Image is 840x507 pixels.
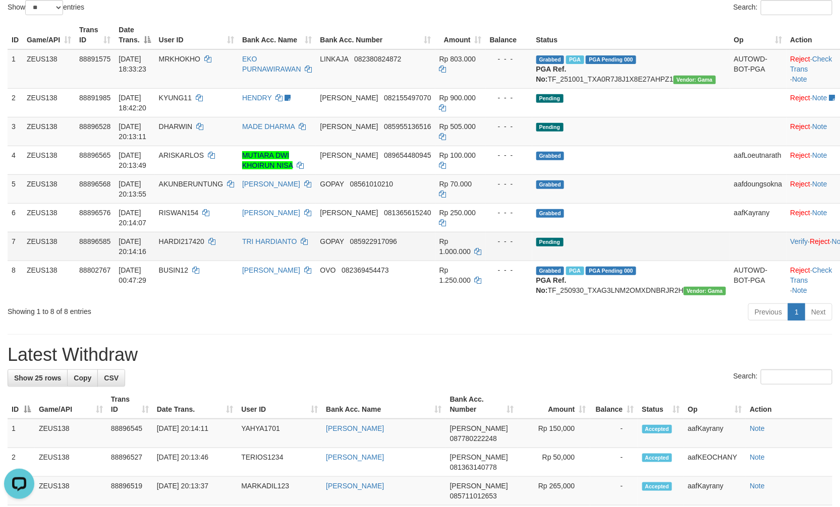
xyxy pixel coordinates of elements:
td: ZEUS138 [35,448,107,477]
td: 88896527 [107,448,153,477]
span: [PERSON_NAME] [320,209,378,217]
a: Next [805,303,832,321]
td: aafKayrany [684,477,746,505]
td: Rp 150,000 [518,419,590,448]
td: 3 [8,117,23,146]
td: ZEUS138 [23,174,75,203]
span: Pending [536,238,564,246]
a: Note [750,453,765,461]
span: Copy 082380824872 to clipboard [354,55,401,63]
th: Balance [486,21,532,49]
a: [PERSON_NAME] [242,180,300,188]
th: Trans ID: activate to sort column ascending [107,390,153,419]
th: Action [746,390,832,419]
a: Reject [791,180,811,188]
th: ID: activate to sort column descending [8,390,35,419]
span: Copy 081363140778 to clipboard [450,463,497,471]
span: PGA Pending [586,267,636,275]
a: Reject [791,151,811,159]
a: [PERSON_NAME] [242,209,300,217]
span: Copy 085711012653 to clipboard [450,492,497,500]
a: Note [812,94,827,102]
a: MUTIARA DWI KHOIRUN NISA [242,151,293,169]
td: Rp 50,000 [518,448,590,477]
a: Reject [791,122,811,131]
td: aafKayrany [684,419,746,448]
span: ARISKARLOS [159,151,204,159]
td: ZEUS138 [23,117,75,146]
a: Note [812,122,827,131]
a: Reject [791,209,811,217]
td: TF_251001_TXA0R7J8J1X8E27AHPZ1 [532,49,730,89]
td: ZEUS138 [23,146,75,174]
td: 1 [8,49,23,89]
th: Status [532,21,730,49]
span: PGA Pending [586,55,636,64]
td: 7 [8,232,23,261]
span: GOPAY [320,180,344,188]
a: MADE DHARMA [242,122,295,131]
span: [DATE] 18:42:20 [119,94,146,112]
span: [DATE] 00:47:29 [119,266,146,284]
div: - - - [490,93,528,103]
span: [DATE] 20:13:55 [119,180,146,198]
th: Game/API: activate to sort column ascending [23,21,75,49]
td: 6 [8,203,23,232]
label: Search: [734,369,832,385]
span: Copy 082369454473 to clipboard [342,266,388,274]
td: - [590,419,638,448]
span: Copy 085955136516 to clipboard [384,122,431,131]
span: 88896528 [79,122,110,131]
span: Pending [536,94,564,103]
span: Pending [536,123,564,132]
th: User ID: activate to sort column ascending [155,21,238,49]
input: Search: [761,369,832,385]
th: Amount: activate to sort column ascending [435,21,486,49]
span: [PERSON_NAME] [320,94,378,102]
span: BUSIN12 [159,266,188,274]
span: Rp 1.000.000 [439,237,471,256]
a: Check Trans [791,55,832,73]
a: Check Trans [791,266,832,284]
span: 88896585 [79,237,110,245]
a: CSV [97,369,125,387]
a: Note [812,151,827,159]
span: [PERSON_NAME] [450,424,508,432]
td: ZEUS138 [23,232,75,261]
th: Op: activate to sort column ascending [730,21,787,49]
th: Status: activate to sort column ascending [638,390,684,419]
span: 88891985 [79,94,110,102]
span: KYUNG11 [159,94,192,102]
td: - [590,477,638,505]
a: HENDRY [242,94,272,102]
div: - - - [490,54,528,64]
a: Note [750,482,765,490]
span: [PERSON_NAME] [450,453,508,461]
span: 88896568 [79,180,110,188]
td: Rp 265,000 [518,477,590,505]
span: LINKAJA [320,55,348,63]
a: Note [812,180,827,188]
a: 1 [788,303,805,321]
span: Copy 087780222248 to clipboard [450,434,497,442]
th: ID [8,21,23,49]
span: Vendor URL: https://trx31.1velocity.biz [674,76,716,84]
span: RISWAN154 [159,209,199,217]
span: [DATE] 18:33:23 [119,55,146,73]
span: Grabbed [536,55,565,64]
div: Showing 1 to 8 of 8 entries [8,302,343,316]
span: Rp 900.000 [439,94,476,102]
span: Copy 089654480945 to clipboard [384,151,431,159]
a: TRI HARDIANTO [242,237,297,245]
td: aafKayrany [730,203,787,232]
a: Note [812,209,827,217]
th: Game/API: activate to sort column ascending [35,390,107,419]
th: Balance: activate to sort column ascending [590,390,638,419]
span: Rp 100.000 [439,151,476,159]
span: DHARWIN [159,122,193,131]
span: 88896576 [79,209,110,217]
td: [DATE] 20:13:46 [153,448,238,477]
div: - - - [490,179,528,189]
span: Marked by aafpengsreynich [566,55,584,64]
span: 88802767 [79,266,110,274]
